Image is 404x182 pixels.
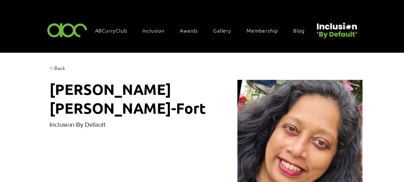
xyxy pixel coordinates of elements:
[314,17,358,39] img: Untitled design (22).png
[92,24,137,37] a: ABCurryClub
[139,24,174,37] div: Inclusion
[142,27,164,34] span: Inclusion
[95,27,127,34] span: ABCurryClub
[50,64,75,73] a: < Back
[210,24,241,37] a: Gallery
[293,27,304,34] span: Blog
[290,24,314,37] a: Blog
[180,27,198,34] span: Awards
[92,24,314,37] nav: Site
[45,20,89,39] img: ABC-Logo-Blank-Background-01-01-2.png
[50,80,206,117] span: [PERSON_NAME] [PERSON_NAME]-Fort
[50,65,65,72] span: < Back
[50,121,105,128] span: Inclusion By Default
[213,27,231,34] span: Gallery
[247,27,278,34] span: Membership
[243,24,287,37] a: Membership
[177,24,208,37] div: Awards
